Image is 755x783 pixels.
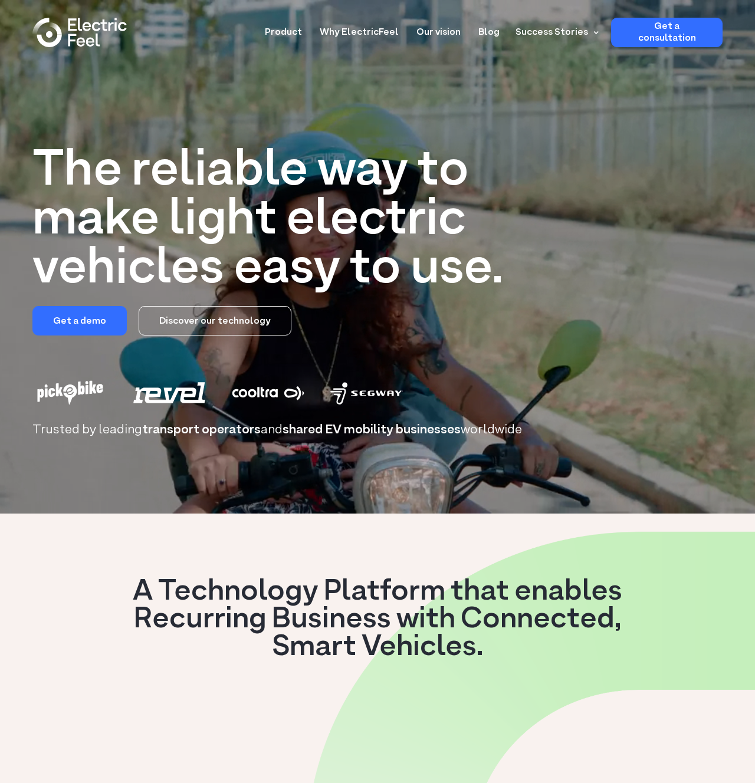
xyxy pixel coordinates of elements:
a: Product [265,18,302,40]
a: Get a consultation [611,18,723,47]
h2: Trusted by leading and worldwide [32,423,723,437]
a: Get a demo [32,306,127,335]
div: Success Stories [508,18,602,47]
iframe: Chatbot [677,705,738,766]
h1: The reliable way to make light electric vehicles easy to use. [32,147,524,294]
a: Our vision [416,18,461,40]
h3: A Technology Platform that enables Recurring Business with Connected, Smart Vehicles. [119,578,636,662]
input: Submit [44,47,101,69]
span: transport operators [142,421,261,439]
a: Discover our technology [139,306,291,335]
div: Success Stories [516,25,588,40]
a: Blog [478,18,500,40]
span: shared EV mobility businesses [283,421,461,439]
a: Why ElectricFeel [320,18,399,40]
